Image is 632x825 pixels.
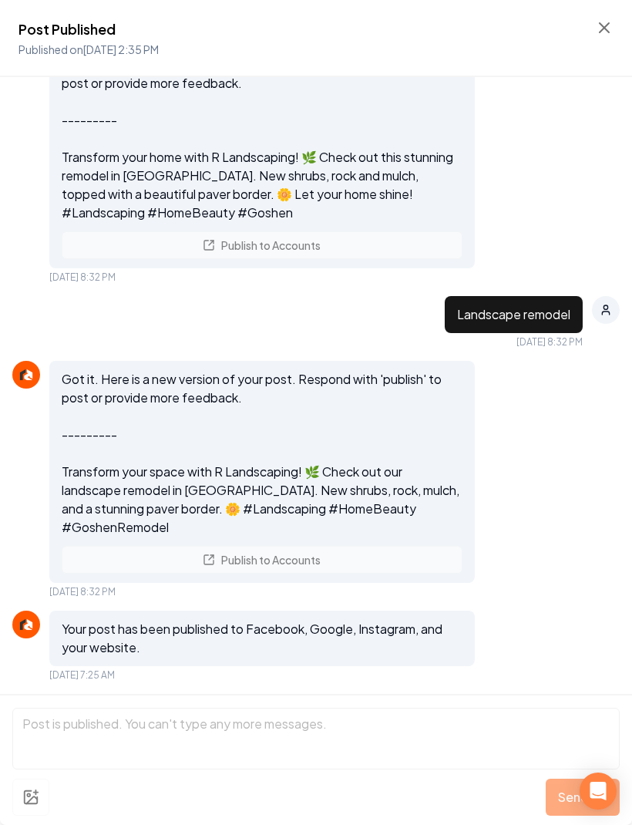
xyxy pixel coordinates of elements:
span: Published on [DATE] 2:35 PM [18,42,159,56]
p: Got it. Here is a new version of your post. Respond with 'publish' to post or provide more feedba... [62,370,462,537]
img: Rebolt Logo [17,365,35,384]
span: [DATE] 8:32 PM [49,271,116,284]
div: Open Intercom Messenger [580,773,617,810]
h2: Post Published [18,19,159,40]
span: [DATE] 8:32 PM [49,586,116,598]
p: Landscape remodel [457,305,570,324]
p: Got it. Here is a new version of your post. Respond with 'publish' to post or provide more feedba... [62,56,462,222]
span: [DATE] 8:32 PM [516,336,583,349]
p: Your post has been published to Facebook, Google, Instagram, and your website. [62,620,462,657]
span: [DATE] 7:25 AM [49,669,115,682]
img: Rebolt Logo [17,615,35,634]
